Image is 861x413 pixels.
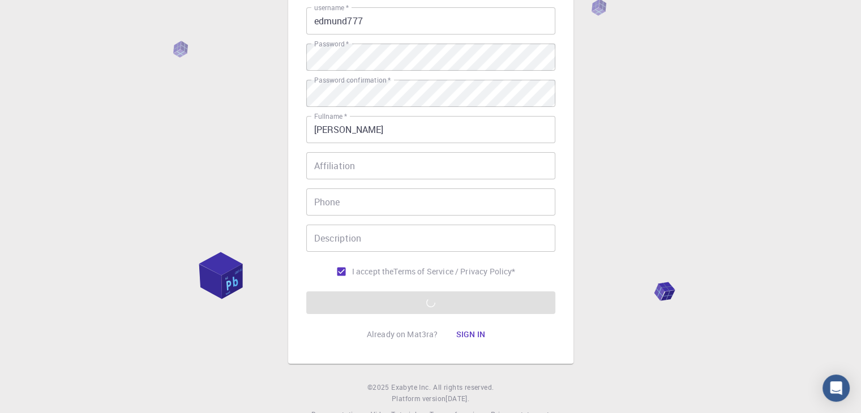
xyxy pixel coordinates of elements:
label: Password confirmation [314,75,391,85]
span: [DATE] . [446,394,469,403]
p: Already on Mat3ra? [367,329,438,340]
label: Fullname [314,111,347,121]
label: username [314,3,349,12]
a: [DATE]. [446,393,469,405]
a: Exabyte Inc. [391,382,431,393]
span: All rights reserved. [433,382,494,393]
p: Terms of Service / Privacy Policy * [393,266,515,277]
label: Password [314,39,349,49]
span: I accept the [352,266,394,277]
button: Sign in [447,323,494,346]
span: Exabyte Inc. [391,382,431,392]
div: Open Intercom Messenger [823,375,850,402]
span: Platform version [392,393,446,405]
span: © 2025 [367,382,391,393]
a: Terms of Service / Privacy Policy* [393,266,515,277]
